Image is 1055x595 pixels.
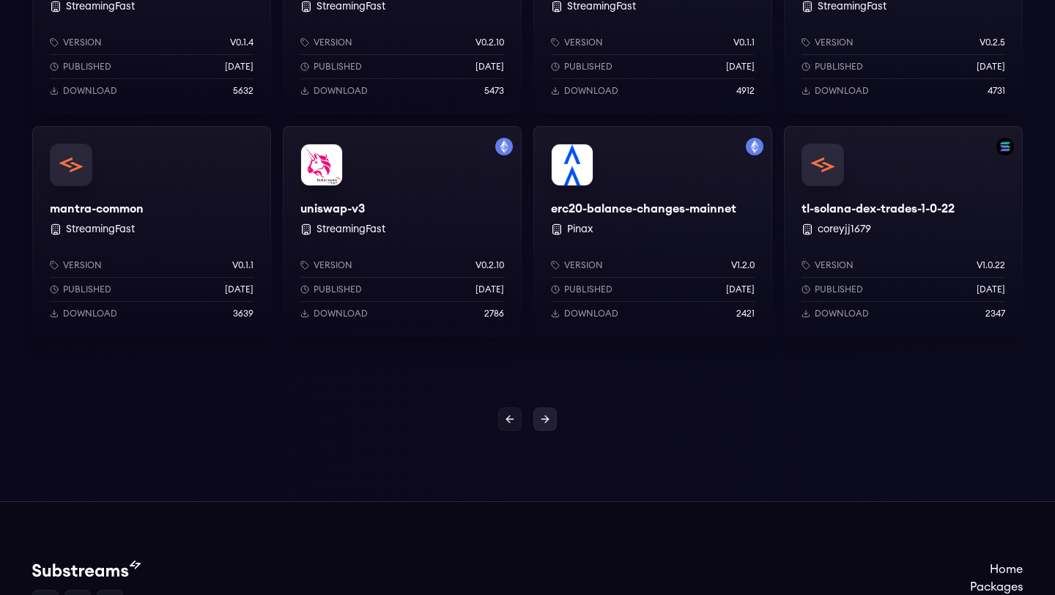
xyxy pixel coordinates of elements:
[475,61,504,73] p: [DATE]
[970,561,1023,578] a: Home
[564,308,618,319] p: Download
[314,37,352,48] p: Version
[818,222,871,237] button: coreyjj1679
[736,308,755,319] p: 2421
[484,308,504,319] p: 2786
[314,61,362,73] p: Published
[233,308,253,319] p: 3639
[225,61,253,73] p: [DATE]
[63,61,111,73] p: Published
[32,561,141,578] img: Substream's logo
[985,308,1005,319] p: 2347
[815,284,863,295] p: Published
[314,85,368,97] p: Download
[564,37,603,48] p: Version
[726,284,755,295] p: [DATE]
[726,61,755,73] p: [DATE]
[815,259,854,271] p: Version
[283,126,522,337] a: Filter by mainnet networkuniswap-v3uniswap-v3 StreamingFastVersionv0.2.10Published[DATE]Download2786
[66,222,135,237] button: StreamingFast
[996,138,1014,155] img: Filter by solana network
[475,37,504,48] p: v0.2.10
[316,222,385,237] button: StreamingFast
[564,61,612,73] p: Published
[533,126,772,337] a: Filter by mainnet networkerc20-balance-changes-mainneterc20-balance-changes-mainnet PinaxVersionv...
[746,138,763,155] img: Filter by mainnet network
[988,85,1005,97] p: 4731
[230,37,253,48] p: v0.1.4
[977,284,1005,295] p: [DATE]
[564,259,603,271] p: Version
[475,259,504,271] p: v0.2.10
[314,259,352,271] p: Version
[977,259,1005,271] p: v1.0.22
[784,126,1023,337] a: Filter by solana networktl-solana-dex-trades-1-0-22tl-solana-dex-trades-1-0-22 coreyjj1679Version...
[63,259,102,271] p: Version
[233,85,253,97] p: 5632
[475,284,504,295] p: [DATE]
[32,126,271,337] a: mantra-commonmantra-common StreamingFastVersionv0.1.1Published[DATE]Download3639
[232,259,253,271] p: v0.1.1
[977,61,1005,73] p: [DATE]
[63,37,102,48] p: Version
[736,85,755,97] p: 4912
[815,61,863,73] p: Published
[815,308,869,319] p: Download
[495,138,513,155] img: Filter by mainnet network
[314,308,368,319] p: Download
[815,37,854,48] p: Version
[980,37,1005,48] p: v0.2.5
[63,308,117,319] p: Download
[63,284,111,295] p: Published
[225,284,253,295] p: [DATE]
[314,284,362,295] p: Published
[567,222,593,237] button: Pinax
[731,259,755,271] p: v1.2.0
[564,284,612,295] p: Published
[733,37,755,48] p: v0.1.1
[564,85,618,97] p: Download
[484,85,504,97] p: 5473
[63,85,117,97] p: Download
[815,85,869,97] p: Download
